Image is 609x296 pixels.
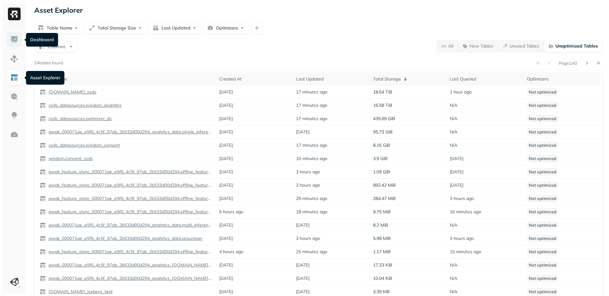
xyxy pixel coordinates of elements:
[559,60,577,66] p: Page 1 of 2
[10,112,18,120] img: Insights
[373,89,392,95] p: 18.64 TiB
[450,76,520,82] div: Last Queried
[219,209,243,215] p: 6 hours ago
[527,128,558,136] p: Not optimized
[10,35,18,44] img: Dashboard
[46,249,213,255] a: qwak_feature_store_000071ae_e5f6_4c5f_97ab_2b533d00d294.offline_feature_store_test_1_wisdom_analy...
[296,142,327,148] p: 17 minutes ago
[373,222,388,228] p: 8.2 MiB
[35,41,78,52] button: Columns
[527,195,558,203] p: Not optimized
[450,275,457,281] p: N/A
[296,102,327,108] p: 17 minutes ago
[450,102,457,108] p: N/A
[296,275,310,281] p: [DATE]
[40,142,46,149] img: table
[204,22,249,34] button: Optimizers
[46,89,96,95] a: [DOMAIN_NAME]_ssds
[469,43,493,49] p: New Tables
[46,235,202,241] a: qwak_000071ae_e5f6_4c5f_97ab_2b533d00d294_analytics_data.arpumizer
[46,196,213,202] a: qwak_feature_store_000071ae_e5f6_4c5f_97ab_2b533d00d294.offline_feature_store_wisdom_analytics_on...
[296,289,310,295] p: [DATE]
[450,222,457,228] p: N/A
[219,289,233,295] p: [DATE]
[450,156,463,162] p: [DATE]
[527,221,558,229] p: Not optimized
[46,222,213,228] a: qwak_000071ae_e5f6_4c5f_97ab_2b533d00d294_analytics_data.multi_inference
[46,102,121,108] a: ssds_datasources.wisdom_analytics
[450,262,457,268] p: N/A
[219,129,233,135] p: [DATE]
[296,116,327,122] p: 17 minutes ago
[219,249,243,255] p: 4 hours ago
[47,235,202,241] p: qwak_000071ae_e5f6_4c5f_97ab_2b533d00d294_analytics_data.arpumizer
[373,156,388,162] p: 3.9 GiB
[527,181,558,189] p: Not optimized
[219,169,233,175] p: [DATE]
[46,289,113,295] a: [DOMAIN_NAME]_iceberg_test
[450,89,472,95] p: 1 hour ago
[10,55,18,63] img: Assets
[527,261,558,269] p: Not optimized
[47,102,121,108] p: ssds_datasources.wisdom_analytics
[450,169,463,175] p: [DATE]
[296,262,310,268] p: [DATE]
[40,156,46,162] img: table
[40,209,46,215] img: table
[46,209,213,215] a: qwak_feature_store_000071ae_e5f6_4c5f_97ab_2b533d00d294.offline_feature_store_test_2_wisdom_analy...
[373,235,391,241] p: 5.98 MiB
[373,129,393,135] p: 95.73 GiB
[47,156,93,162] p: wisdom.consent_ssds
[47,89,96,95] p: [DOMAIN_NAME]_ssds
[450,129,457,135] p: N/A
[296,209,327,215] p: 18 minutes ago
[373,209,391,215] p: 9.75 MiB
[527,288,558,296] p: Not optimized
[296,249,327,255] p: 25 minutes ago
[40,235,46,242] img: table
[450,209,481,215] p: 16 minutes ago
[47,169,213,175] p: qwak_feature_store_000071ae_e5f6_4c5f_97ab_2b533d00d294.offline_feature_store_arpumizer_user_leve...
[47,182,213,188] p: qwak_feature_store_000071ae_e5f6_4c5f_97ab_2b533d00d294.offline_feature_store_arpumizer_game_user...
[40,196,46,202] img: table
[450,235,474,241] p: 4 hours ago
[40,116,46,122] img: table
[450,196,474,202] p: 3 hours ago
[149,22,201,34] button: Last Updated
[527,235,558,242] p: Not optimized
[219,275,233,281] p: [DATE]
[40,275,46,282] img: table
[46,275,213,281] a: qwak_000071ae_e5f6_4c5f_97ab_2b533d00d294_analytics_[DOMAIN_NAME]_risk_with_feature_store
[555,43,598,49] p: Unoptimized Tables
[26,71,64,85] div: Asset Explorer
[26,33,58,47] div: Dashboard
[219,235,233,241] p: [DATE]
[34,6,83,15] p: Asset Explorer
[47,222,213,228] p: qwak_000071ae_e5f6_4c5f_97ab_2b533d00d294_analytics_data.multi_inference
[10,131,18,139] img: Optimization
[527,208,558,216] p: Not optimized
[296,182,320,188] p: 3 hours ago
[296,196,327,202] p: 29 minutes ago
[527,274,558,282] p: Not optimized
[373,249,391,255] p: 1.17 MiB
[219,102,233,108] p: [DATE]
[373,196,396,202] p: 284.47 MiB
[296,76,366,82] div: Last Updated
[47,249,213,255] p: qwak_feature_store_000071ae_e5f6_4c5f_97ab_2b533d00d294.offline_feature_store_test_1_wisdom_analy...
[296,222,310,228] p: [DATE]
[509,43,539,49] p: Unused Tables
[296,129,310,135] p: [DATE]
[527,141,558,149] p: Not optimized
[527,101,558,109] p: Not optimized
[46,142,120,148] a: ssds_datasources.wisdom_consent
[219,116,233,122] p: [DATE]
[527,76,597,82] div: Optimizers
[10,74,18,82] img: Asset Explorer
[296,235,320,241] p: 3 hours ago
[296,89,327,95] p: 17 minutes ago
[46,116,112,122] a: ssds_datasources.optimizer_ds
[85,22,147,34] button: Total Storage Size
[373,116,395,122] p: 435.69 GiB
[373,262,392,268] p: 17.33 KiB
